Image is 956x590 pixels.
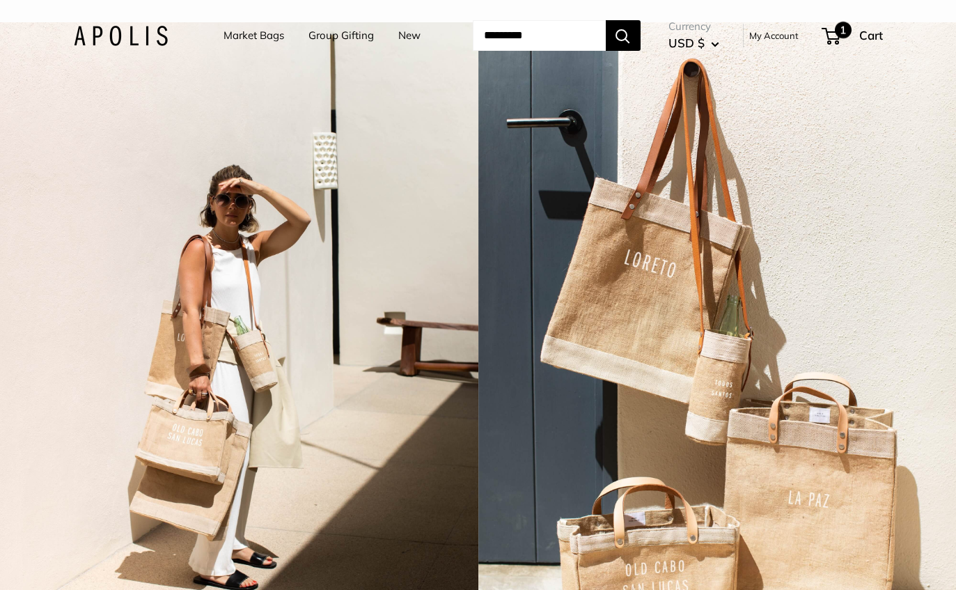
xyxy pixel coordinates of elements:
[606,20,641,51] button: Search
[749,27,799,44] a: My Account
[668,17,719,36] span: Currency
[835,22,852,38] span: 1
[11,537,149,579] iframe: Sign Up via Text for Offers
[859,28,883,42] span: Cart
[74,26,168,46] img: Apolis
[398,26,421,45] a: New
[224,26,284,45] a: Market Bags
[668,36,705,50] span: USD $
[308,26,374,45] a: Group Gifting
[473,20,606,51] input: Search...
[823,24,883,47] a: 1 Cart
[668,32,719,54] button: USD $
